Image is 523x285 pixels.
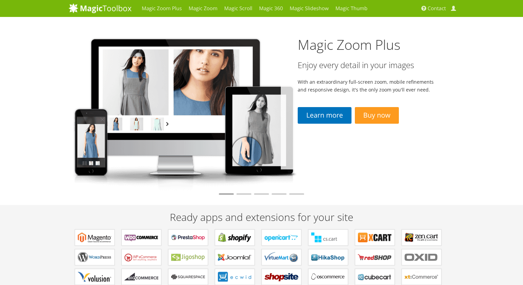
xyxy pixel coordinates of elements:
b: Modules for X-Cart [358,232,392,243]
a: Components for VirtueMart [261,249,301,265]
h2: Ready apps and extensions for your site [69,211,454,223]
b: Plugins for Jigoshop [171,252,205,262]
b: Extensions for ECWID [218,272,252,282]
a: Extensions for xt:Commerce [402,269,441,285]
a: Plugins for WordPress [75,249,115,265]
b: Plugins for WooCommerce [124,232,158,243]
b: Apps for Shopify [218,232,252,243]
b: Plugins for WordPress [78,252,112,262]
p: With an extraordinary full-screen zoom, mobile refinements and responsive design, it's the only z... [298,78,437,94]
a: Modules for PrestaShop [168,229,208,246]
b: Components for HikaShop [311,252,345,262]
img: MagicToolbox.com - Image tools for your website [69,3,132,13]
b: Add-ons for osCommerce [311,272,345,282]
a: Extensions for Volusion [75,269,115,285]
a: Plugins for WooCommerce [121,229,161,246]
a: Extensions for Magento [75,229,115,246]
b: Plugins for Zen Cart [405,232,438,243]
a: Extensions for OXID [402,249,441,265]
b: Extensions for xt:Commerce [405,272,438,282]
b: Components for redSHOP [358,252,392,262]
a: Components for redSHOP [355,249,395,265]
a: Components for Joomla [215,249,255,265]
a: Apps for Bigcommerce [121,269,161,285]
a: Modules for OpenCart [261,229,301,246]
a: Plugins for WP e-Commerce [121,249,161,265]
a: Apps for Shopify [215,229,255,246]
a: Plugins for CubeCart [355,269,395,285]
a: Add-ons for osCommerce [308,269,348,285]
b: Components for Joomla [218,252,252,262]
b: Add-ons for CS-Cart [311,232,345,243]
a: Plugins for Jigoshop [168,249,208,265]
a: Extensions for Squarespace [168,269,208,285]
a: Buy now [355,107,399,124]
b: Extensions for OXID [405,252,438,262]
a: Magic Zoom Plus [298,35,401,54]
a: Components for HikaShop [308,249,348,265]
b: Components for VirtueMart [265,252,298,262]
b: Extensions for Magento [78,232,112,243]
img: magiczoomplus2-tablet.png [69,32,298,190]
b: Extensions for Squarespace [171,272,205,282]
span: Contact [428,5,446,12]
b: Apps for Bigcommerce [124,272,158,282]
a: Extensions for ShopSite [261,269,301,285]
b: Plugins for CubeCart [358,272,392,282]
a: Plugins for Zen Cart [402,229,441,246]
b: Modules for PrestaShop [171,232,205,243]
b: Extensions for Volusion [78,272,112,282]
b: Extensions for ShopSite [265,272,298,282]
a: Add-ons for CS-Cart [308,229,348,246]
a: Extensions for ECWID [215,269,255,285]
a: Modules for X-Cart [355,229,395,246]
b: Plugins for WP e-Commerce [124,252,158,262]
b: Modules for OpenCart [265,232,298,243]
h3: Enjoy every detail in your images [298,61,437,69]
a: Learn more [298,107,351,124]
